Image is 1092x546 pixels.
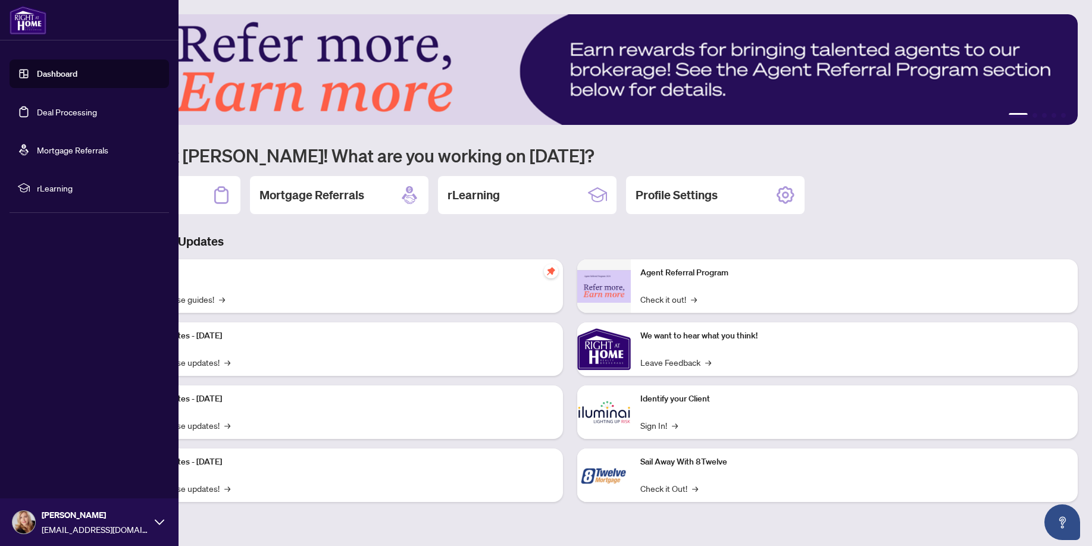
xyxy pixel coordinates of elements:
p: We want to hear what you think! [640,330,1069,343]
img: We want to hear what you think! [577,322,631,376]
span: → [224,356,230,369]
p: Identify your Client [640,393,1069,406]
h2: rLearning [448,187,500,203]
button: 3 [1042,113,1047,118]
p: Sail Away With 8Twelve [640,456,1069,469]
a: Leave Feedback→ [640,356,711,369]
img: Identify your Client [577,385,631,439]
span: → [219,293,225,306]
span: → [691,293,697,306]
a: Check it out!→ [640,293,697,306]
h1: Welcome back [PERSON_NAME]! What are you working on [DATE]? [62,144,1078,167]
a: Check it Out!→ [640,482,698,495]
h3: Brokerage & Industry Updates [62,233,1078,250]
h2: Mortgage Referrals [259,187,364,203]
a: Sign In!→ [640,419,678,432]
img: Slide 0 [62,14,1078,125]
p: Platform Updates - [DATE] [125,456,553,469]
button: 2 [1032,113,1037,118]
span: → [692,482,698,495]
span: → [224,419,230,432]
span: → [705,356,711,369]
p: Platform Updates - [DATE] [125,393,553,406]
button: Open asap [1044,504,1080,540]
span: → [224,482,230,495]
a: Mortgage Referrals [37,145,108,155]
span: → [672,419,678,432]
span: [EMAIL_ADDRESS][DOMAIN_NAME] [42,523,149,536]
p: Self-Help [125,266,553,280]
button: 1 [1009,113,1028,118]
a: Dashboard [37,68,77,79]
img: logo [10,6,46,34]
img: Profile Icon [12,511,35,534]
p: Platform Updates - [DATE] [125,330,553,343]
span: rLearning [37,181,161,194]
button: 5 [1061,113,1066,118]
button: 4 [1052,113,1056,118]
a: Deal Processing [37,106,97,117]
span: pushpin [544,264,558,278]
img: Agent Referral Program [577,270,631,303]
span: [PERSON_NAME] [42,509,149,522]
h2: Profile Settings [636,187,718,203]
img: Sail Away With 8Twelve [577,448,631,502]
p: Agent Referral Program [640,266,1069,280]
